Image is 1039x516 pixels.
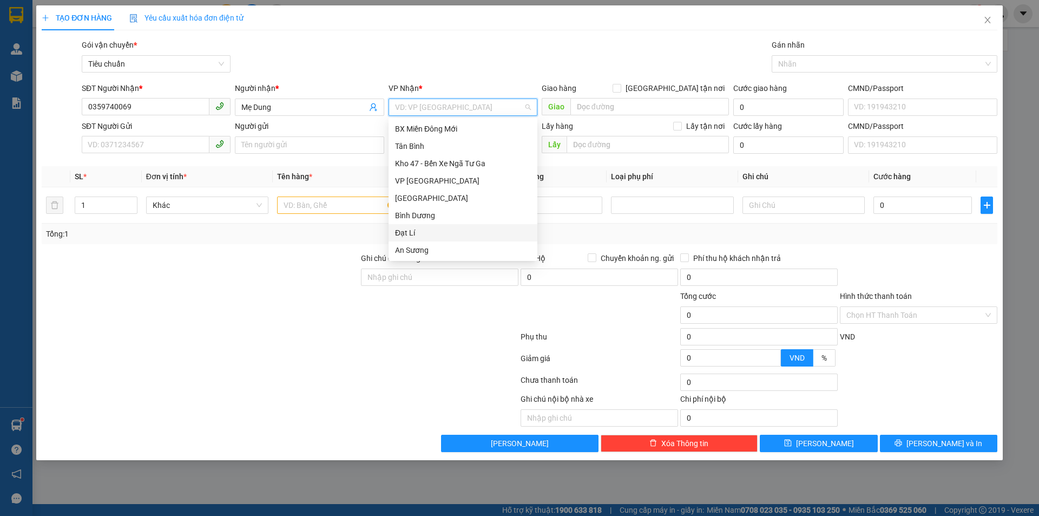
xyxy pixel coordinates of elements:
[733,122,782,130] label: Cước lấy hàng
[235,120,384,132] div: Người gửi
[840,332,855,341] span: VND
[542,84,576,93] span: Giao hàng
[873,172,911,181] span: Cước hàng
[689,252,785,264] span: Phí thu hộ khách nhận trả
[361,254,420,263] label: Ghi chú đơn hàng
[129,14,138,23] img: icon
[504,197,602,214] input: 0
[567,136,729,153] input: Dọc đường
[389,120,537,138] div: BX Miền Đông Mới
[153,197,262,213] span: Khác
[389,138,537,155] div: Tân Bình
[521,254,545,263] span: Thu Hộ
[82,41,137,49] span: Gói vận chuyển
[48,53,158,71] span: 46138_mykhanhtb.tienoanh - In:
[519,374,679,393] div: Chưa thanh toán
[491,437,549,449] span: [PERSON_NAME]
[42,14,49,22] span: plus
[389,241,537,259] div: An Sương
[796,437,854,449] span: [PERSON_NAME]
[395,244,531,256] div: An Sương
[395,192,531,204] div: [GEOGRAPHIC_DATA]
[733,136,844,154] input: Cước lấy hàng
[521,393,678,409] div: Ghi chú nội bộ nhà xe
[82,82,231,94] div: SĐT Người Nhận
[389,84,419,93] span: VP Nhận
[542,98,570,115] span: Giao
[848,120,997,132] div: CMND/Passport
[48,31,123,41] span: A Tài - 0334354069
[906,437,982,449] span: [PERSON_NAME] và In
[389,155,537,172] div: Kho 47 - Bến Xe Ngã Tư Ga
[395,123,531,135] div: BX Miền Đông Mới
[596,252,678,264] span: Chuyển khoản ng. gửi
[981,197,992,214] button: plus
[784,439,792,448] span: save
[895,439,902,448] span: printer
[88,56,224,72] span: Tiêu chuẩn
[790,354,805,362] span: VND
[395,158,531,169] div: Kho 47 - Bến Xe Ngã Tư Ga
[649,439,657,448] span: delete
[621,82,729,94] span: [GEOGRAPHIC_DATA] tận nơi
[42,14,112,22] span: TẠO ĐƠN HÀNG
[848,82,997,94] div: CMND/Passport
[840,292,912,301] label: Hình thức thanh toán
[11,78,126,137] strong: Nhận:
[395,227,531,239] div: Đạt Lí
[146,172,187,181] span: Đơn vị tính
[733,84,787,93] label: Cước giao hàng
[389,224,537,241] div: Đạt Lí
[738,166,869,187] th: Ghi chú
[972,5,1003,36] button: Close
[277,172,312,181] span: Tên hàng
[395,210,531,221] div: Bình Dương
[680,393,838,409] div: Chi phí nội bộ
[48,6,142,29] span: Kho 47 - Bến Xe Ngã Tư Ga
[542,122,573,130] span: Lấy hàng
[983,16,992,24] span: close
[519,331,679,350] div: Phụ thu
[235,82,384,94] div: Người nhận
[277,197,399,214] input: VD: Bàn, Ghế
[441,435,599,452] button: [PERSON_NAME]
[46,197,63,214] button: delete
[742,197,865,214] input: Ghi Chú
[389,190,537,207] div: Thủ Đức
[607,166,738,187] th: Loại phụ phí
[821,354,827,362] span: %
[215,102,224,110] span: phone
[389,207,537,224] div: Bình Dương
[361,269,518,286] input: Ghi chú đơn hàng
[46,228,401,240] div: Tổng: 1
[570,98,729,115] input: Dọc đường
[680,292,716,301] span: Tổng cước
[75,172,83,181] span: SL
[48,6,142,29] span: Gửi:
[369,103,378,112] span: user-add
[215,140,224,148] span: phone
[661,437,708,449] span: Xóa Thông tin
[48,43,158,71] span: BXNTG1209250010 -
[519,352,679,371] div: Giảm giá
[395,175,531,187] div: VP [GEOGRAPHIC_DATA]
[129,14,244,22] span: Yêu cầu xuất hóa đơn điện tử
[521,409,678,427] input: Nhập ghi chú
[682,120,729,132] span: Lấy tận nơi
[395,140,531,152] div: Tân Bình
[981,201,992,210] span: plus
[733,99,844,116] input: Cước giao hàng
[760,435,877,452] button: save[PERSON_NAME]
[389,172,537,190] div: VP Đà Lạt
[880,435,997,452] button: printer[PERSON_NAME] và In
[542,136,567,153] span: Lấy
[63,62,127,71] span: 18:47:14 [DATE]
[601,435,758,452] button: deleteXóa Thông tin
[772,41,805,49] label: Gán nhãn
[82,120,231,132] div: SĐT Người Gửi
